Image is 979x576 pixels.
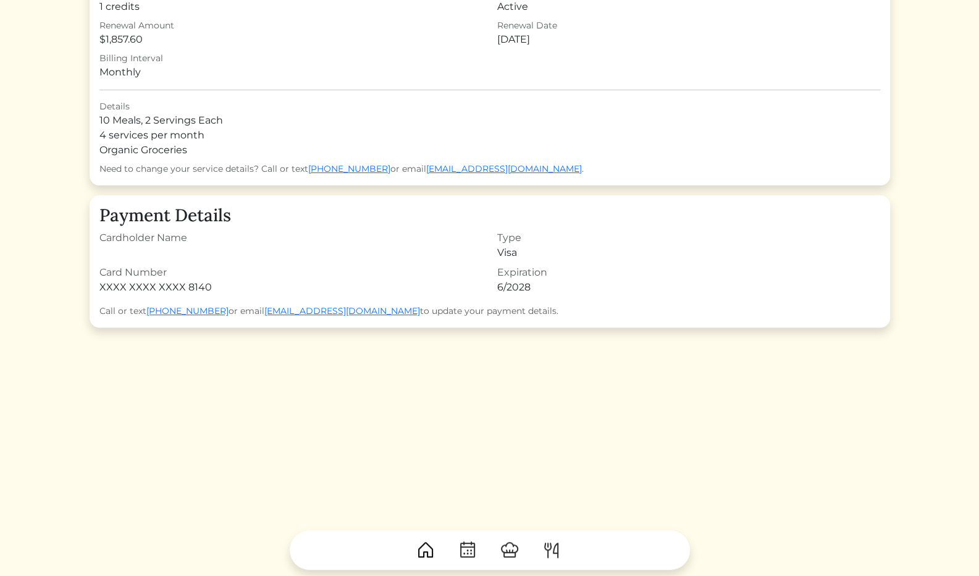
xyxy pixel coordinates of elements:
div: Need to change your service details? Call or text or email . [99,163,880,176]
a: [PHONE_NUMBER] [308,163,390,174]
div: Organic Groceries [99,143,880,158]
div: Visa [497,245,880,260]
img: ForkKnife-55491504ffdb50bab0c1e09e7649658475375261d09fd45db06cec23bce548bf.svg [542,540,561,560]
div: Billing Interval [99,52,490,65]
div: 6/2028 [497,280,880,295]
a: [PHONE_NUMBER] [146,305,229,316]
a: [EMAIL_ADDRESS][DOMAIN_NAME] [264,305,420,316]
div: Call or text or email to update your payment details. [99,305,880,318]
h3: Payment Details [99,205,880,226]
div: XXXX XXXX XXXX 8140 [99,280,482,295]
div: [DATE] [497,32,880,47]
div: Card Number [99,265,482,280]
div: Cardholder Name [99,231,482,245]
div: Details [99,100,880,113]
img: House-9bf13187bcbb5817f509fe5e7408150f90897510c4275e13d0d5fca38e0b5951.svg [416,540,435,560]
div: Monthly [99,65,490,80]
div: Renewal Amount [99,19,482,32]
div: Expiration [497,265,880,280]
div: 10 Meals, 2 Servings Each [99,113,880,128]
div: Renewal Date [497,19,880,32]
div: $1,857.60 [99,32,482,47]
div: Type [497,231,880,245]
a: [EMAIL_ADDRESS][DOMAIN_NAME] [426,163,582,174]
div: 4 services per month [99,128,880,143]
img: CalendarDots-5bcf9d9080389f2a281d69619e1c85352834be518fbc73d9501aef674afc0d57.svg [458,540,477,560]
img: ChefHat-a374fb509e4f37eb0702ca99f5f64f3b6956810f32a249b33092029f8484b388.svg [500,540,519,560]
